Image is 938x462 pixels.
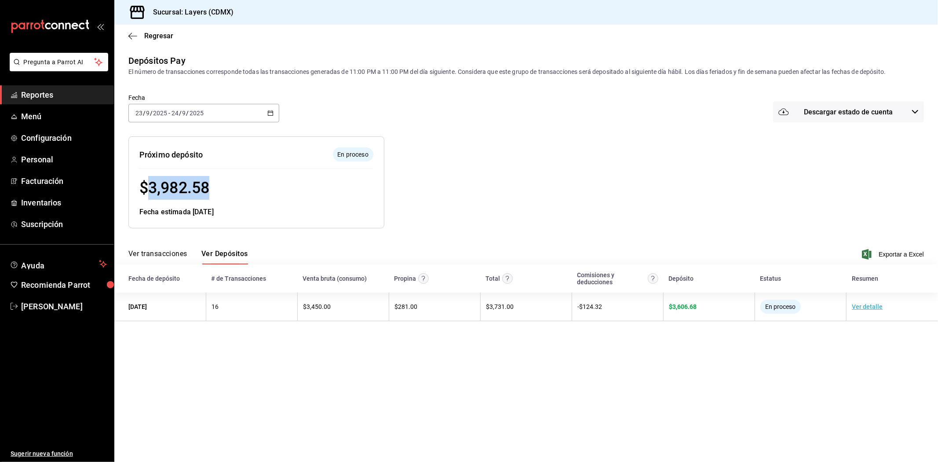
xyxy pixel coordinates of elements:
label: Fecha [128,95,279,101]
div: Fecha estimada [DATE] [139,207,373,217]
span: Configuración [21,132,107,144]
button: Regresar [128,32,173,40]
span: $ 3,606.68 [669,303,697,310]
button: Ver transacciones [128,249,187,264]
span: / [143,110,146,117]
div: Resumen [852,275,878,282]
span: Ayuda [21,259,95,269]
span: $ 3,731.00 [486,303,514,310]
div: Depósitos Pay [128,54,186,67]
span: $ 3,982.58 [139,179,209,197]
span: [PERSON_NAME] [21,301,107,312]
div: navigation tabs [128,249,248,264]
a: Pregunta a Parrot AI [6,64,108,73]
span: Descargar estado de cuenta [804,108,893,116]
svg: Contempla comisión de ventas y propinas, IVA, cancelaciones y devoluciones. [648,273,658,284]
span: Inventarios [21,197,107,209]
span: Facturación [21,175,107,187]
span: En proceso [334,150,372,159]
input: -- [135,110,143,117]
a: Ver detalle [852,303,883,310]
div: El depósito aún no se ha enviado a tu cuenta bancaria. [333,147,373,161]
input: ---- [189,110,204,117]
span: Menú [21,110,107,122]
span: Pregunta a Parrot AI [24,58,95,67]
span: $ 3,450.00 [303,303,331,310]
input: -- [171,110,179,117]
div: Total [485,275,500,282]
button: Descargar estado de cuenta [773,101,924,122]
div: Propina [394,275,416,282]
span: En proceso [762,303,799,310]
div: # de Transacciones [211,275,266,282]
input: -- [146,110,150,117]
span: / [179,110,182,117]
span: - [168,110,170,117]
button: Pregunta a Parrot AI [10,53,108,71]
td: [DATE] [114,293,206,321]
div: Depósito [669,275,694,282]
div: Próximo depósito [139,149,203,161]
button: Ver Depósitos [201,249,248,264]
div: Fecha de depósito [128,275,180,282]
span: / [186,110,189,117]
div: El depósito aún no se ha enviado a tu cuenta bancaria. [760,300,801,314]
svg: Este monto equivale al total de la venta más otros abonos antes de aplicar comisión e IVA. [502,273,513,284]
div: Comisiones y deducciones [577,271,646,286]
div: Estatus [760,275,781,282]
button: open_drawer_menu [97,23,104,30]
h3: Sucursal: Layers (CDMX) [146,7,234,18]
span: Recomienda Parrot [21,279,107,291]
span: / [150,110,153,117]
input: -- [182,110,186,117]
div: Venta bruta (consumo) [303,275,367,282]
button: Exportar a Excel [864,249,924,260]
div: El número de transacciones corresponde todas las transacciones generadas de 11:00 PM a 11:00 PM d... [128,67,924,77]
span: Suscripción [21,218,107,230]
span: - $ 124.32 [577,303,602,310]
span: $ 281.00 [394,303,417,310]
span: Personal [21,154,107,165]
td: 16 [206,293,297,321]
input: ---- [153,110,168,117]
span: Reportes [21,89,107,101]
span: Regresar [144,32,173,40]
svg: Las propinas mostradas excluyen toda configuración de retención. [418,273,429,284]
span: Sugerir nueva función [11,449,107,458]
